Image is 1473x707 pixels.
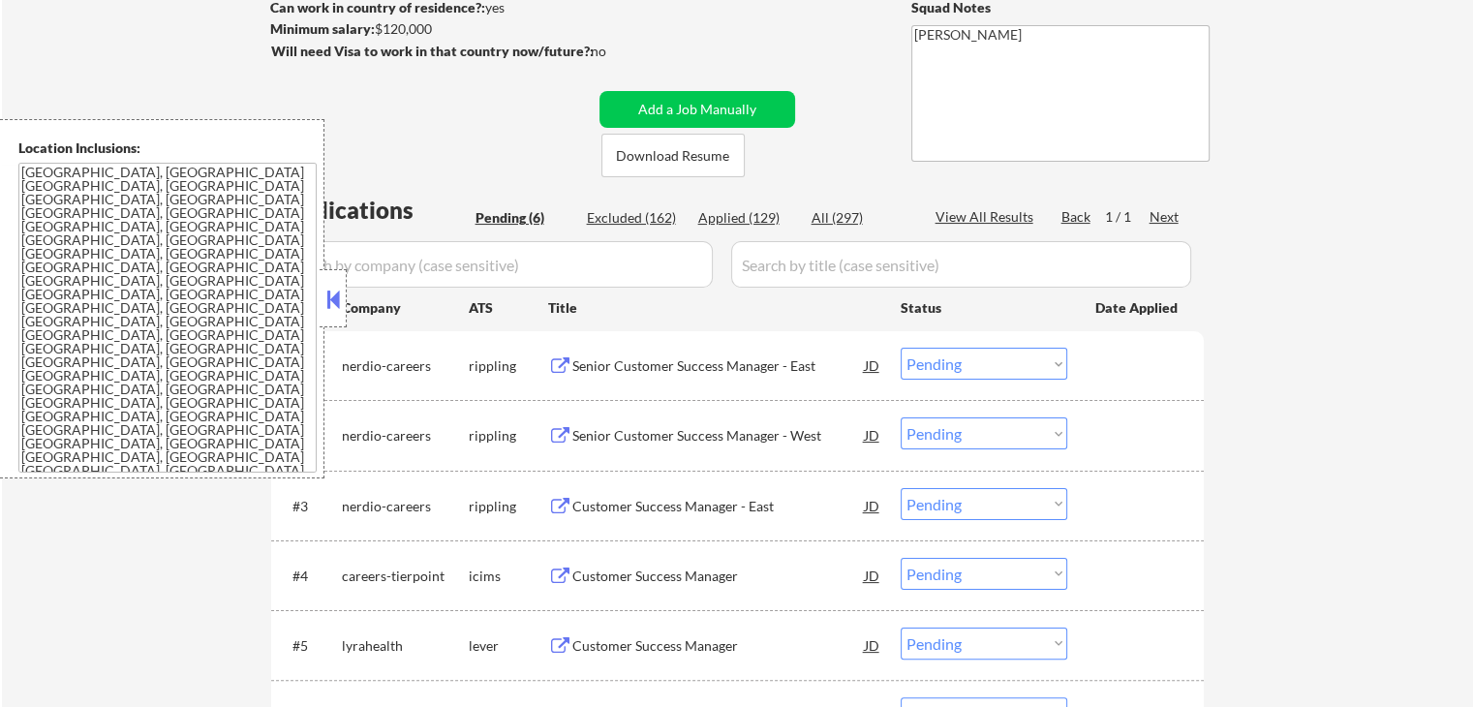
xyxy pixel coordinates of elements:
div: ATS [469,298,548,318]
div: #4 [292,567,326,586]
div: lever [469,636,548,656]
div: Back [1061,207,1092,227]
div: lyrahealth [342,636,469,656]
div: nerdio-careers [342,426,469,446]
div: Customer Success Manager [572,567,865,586]
div: rippling [469,426,548,446]
div: Next [1150,207,1181,227]
div: Applications [277,199,469,222]
div: JD [863,348,882,383]
div: JD [863,417,882,452]
strong: Minimum salary: [270,20,375,37]
div: Customer Success Manager - East [572,497,865,516]
div: JD [863,488,882,523]
div: Applied (129) [698,208,795,228]
div: Senior Customer Success Manager - East [572,356,865,376]
div: Senior Customer Success Manager - West [572,426,865,446]
div: $120,000 [270,19,593,39]
div: Date Applied [1095,298,1181,318]
input: Search by company (case sensitive) [277,241,713,288]
div: Company [342,298,469,318]
div: 1 / 1 [1105,207,1150,227]
div: #3 [292,497,326,516]
div: View All Results [936,207,1039,227]
div: no [591,42,646,61]
div: Excluded (162) [587,208,684,228]
button: Download Resume [601,134,745,177]
div: JD [863,558,882,593]
div: nerdio-careers [342,356,469,376]
div: Title [548,298,882,318]
div: #5 [292,636,326,656]
div: JD [863,628,882,662]
div: careers-tierpoint [342,567,469,586]
strong: Will need Visa to work in that country now/future?: [271,43,594,59]
div: Pending (6) [476,208,572,228]
div: Location Inclusions: [18,138,317,158]
div: Customer Success Manager [572,636,865,656]
button: Add a Job Manually [599,91,795,128]
div: Status [901,290,1067,324]
input: Search by title (case sensitive) [731,241,1191,288]
div: All (297) [812,208,908,228]
div: rippling [469,497,548,516]
div: icims [469,567,548,586]
div: rippling [469,356,548,376]
div: nerdio-careers [342,497,469,516]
